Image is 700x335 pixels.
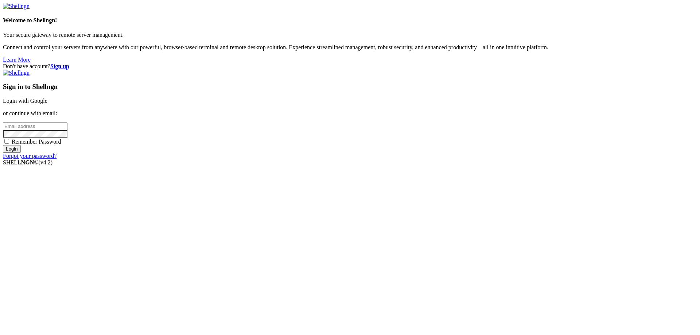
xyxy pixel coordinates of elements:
a: Sign up [50,63,69,69]
p: or continue with email: [3,110,697,117]
span: Remember Password [12,139,61,145]
a: Forgot your password? [3,153,57,159]
div: Don't have account? [3,63,697,70]
span: 4.2.0 [39,159,53,165]
input: Remember Password [4,139,9,144]
b: NGN [21,159,34,165]
img: Shellngn [3,70,30,76]
img: Shellngn [3,3,30,9]
span: SHELL © [3,159,52,165]
a: Learn More [3,57,31,63]
h4: Welcome to Shellngn! [3,17,697,24]
input: Login [3,145,21,153]
a: Login with Google [3,98,47,104]
h3: Sign in to Shellngn [3,83,697,91]
p: Connect and control your servers from anywhere with our powerful, browser-based terminal and remo... [3,44,697,51]
input: Email address [3,122,67,130]
p: Your secure gateway to remote server management. [3,32,697,38]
